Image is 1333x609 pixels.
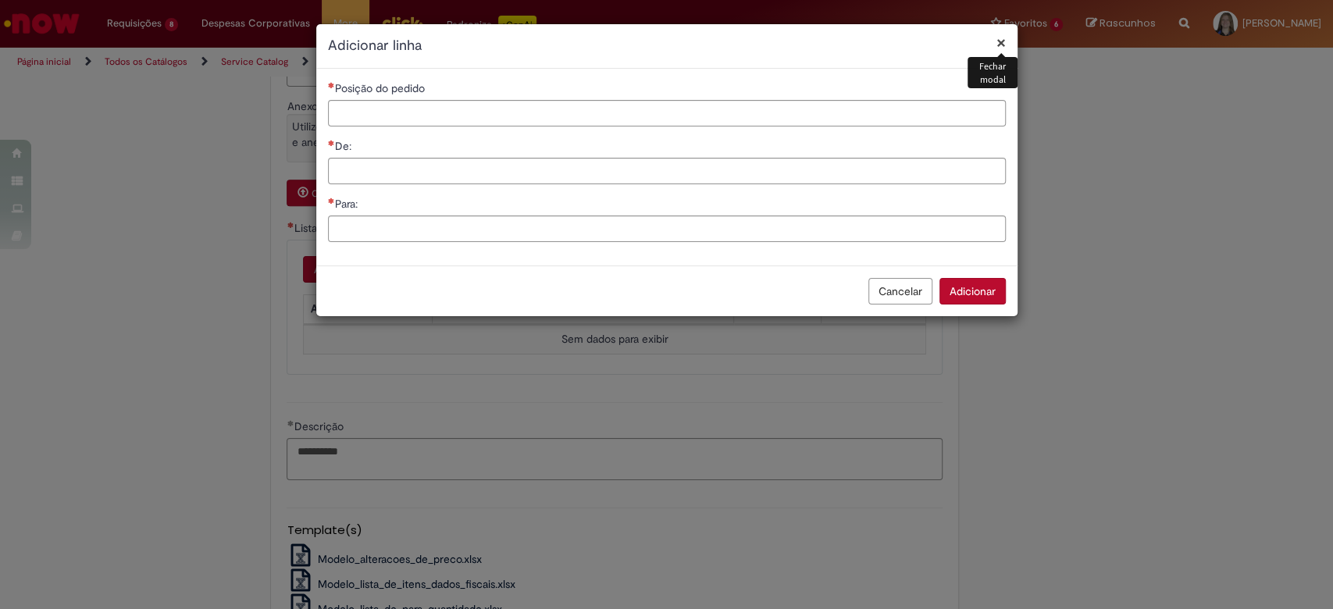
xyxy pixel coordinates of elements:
[328,82,335,88] span: Necessários
[328,215,1006,242] input: Para:
[868,278,932,304] button: Cancelar
[335,197,361,211] span: Para:
[328,140,335,146] span: Necessários
[335,81,428,95] span: Posição do pedido
[335,139,355,153] span: De:
[328,198,335,204] span: Necessários
[996,34,1006,51] button: Fechar modal
[939,278,1006,304] button: Adicionar
[328,100,1006,126] input: Posição do pedido
[328,36,1006,56] h2: Adicionar linha
[968,57,1017,88] div: Fechar modal
[328,158,1006,184] input: De:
